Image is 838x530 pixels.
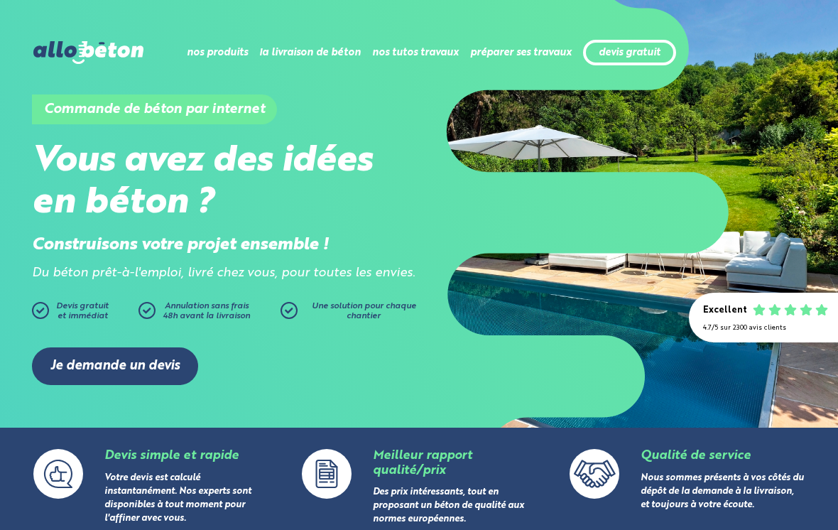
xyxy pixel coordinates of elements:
[470,36,572,70] li: préparer ses travaux
[32,302,131,326] a: Devis gratuitet immédiat
[599,47,660,59] a: devis gratuit
[32,347,198,385] a: Je demande un devis
[33,41,143,64] img: allobéton
[163,302,250,320] span: Annulation sans frais 48h avant la livraison
[372,36,459,70] li: nos tutos travaux
[104,473,251,524] a: Votre devis est calculé instantanément. Nos experts sont disponibles à tout moment pour l'affiner...
[641,473,804,509] a: Nous sommes présents à vos côtés du dépôt de la demande à la livraison, et toujours à votre écoute.
[641,450,751,462] a: Qualité de service
[373,450,472,476] a: Meilleur rapport qualité/prix
[281,302,423,326] a: Une solution pour chaque chantier
[703,305,747,316] div: Excellent
[373,487,524,524] a: Des prix intéressants, tout en proposant un béton de qualité aux normes européennes.
[32,237,329,254] strong: Construisons votre projet ensemble !
[138,302,281,326] a: Annulation sans frais48h avant la livraison
[32,141,419,225] h2: Vous avez des idées en béton ?
[312,302,416,320] span: Une solution pour chaque chantier
[56,302,109,320] span: Devis gratuit et immédiat
[32,267,415,279] i: Du béton prêt-à-l'emploi, livré chez vous, pour toutes les envies.
[703,324,824,332] div: 4.7/5 sur 2300 avis clients
[187,36,248,70] li: nos produits
[32,94,277,124] h1: Commande de béton par internet
[259,36,361,70] li: la livraison de béton
[104,450,239,462] a: Devis simple et rapide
